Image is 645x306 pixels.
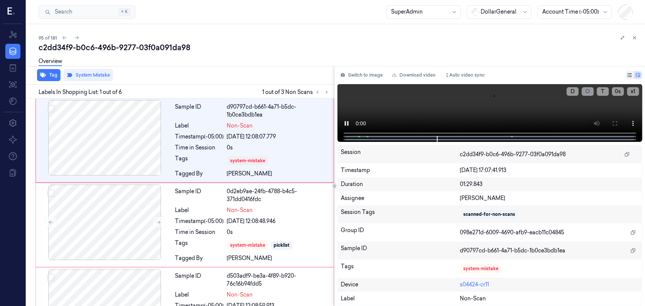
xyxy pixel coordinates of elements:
button: Switch to image [337,69,386,81]
div: 0d2eb9ae-24fb-4788-b4c5-371dd0416fdc [227,188,329,203]
div: Time in Session [175,228,224,236]
button: O [582,87,594,96]
div: Tagged By [175,254,224,262]
div: [PERSON_NAME] [460,194,639,202]
button: Select row [47,189,55,197]
button: D [566,87,578,96]
div: Sample ID [175,272,224,288]
span: Non-Scan [227,122,253,130]
button: System Mistake [63,69,113,81]
div: Sample ID [175,103,224,119]
div: system-mistake [463,265,498,272]
div: [DATE] 12:08:48.946 [227,217,329,225]
button: Search⌘K [39,5,135,19]
div: d90797cd-b661-4a71-b5dc-1b0ce3bdb1ea [227,103,329,119]
div: Assignee [341,194,460,202]
span: 1 out of 3 Non Scans [262,88,331,97]
div: 0s [227,144,329,152]
div: system-mistake [230,242,265,249]
span: d90797cd-b661-4a71-b5dc-1b0ce3bdb1ea [460,247,565,255]
div: Device [341,281,460,289]
div: Tags [175,239,224,251]
div: Timestamp (-05:00) [175,217,224,225]
button: 0s [612,87,624,96]
div: Label [175,291,224,299]
div: Timestamp [341,166,460,174]
div: d503adf9-be3a-4f89-b920-76c16b94fdd5 [227,272,329,288]
div: Time in Session [175,144,224,152]
div: [PERSON_NAME] [227,170,329,178]
div: Label [341,295,460,303]
div: Tags [175,155,224,167]
span: Non-Scan [227,206,253,214]
span: Non-Scan [460,295,486,303]
div: Sample ID [341,244,460,257]
div: [PERSON_NAME] [227,254,329,262]
a: Overview [39,57,62,66]
div: Tags [341,263,460,275]
a: s04424-cr11 [460,281,489,288]
div: [DATE] 17:07:41.913 [460,166,639,174]
span: 098e271d-6009-4690-afb9-eacb11c04845 [460,229,564,237]
button: Tag [37,69,60,81]
span: 95 of 181 [39,35,57,41]
button: x1 [627,87,639,96]
span: c2dd34f9-b0c6-496b-9277-03f0a091da98 [460,151,566,158]
div: Duration [341,180,460,188]
button: Auto video sync [442,69,488,81]
a: Download video [389,69,439,81]
div: Label [175,206,224,214]
div: Sample ID [175,188,224,203]
div: Tagged By [175,170,224,178]
button: Select row [47,105,55,112]
div: 0s [227,228,329,236]
span: Non-Scan [227,291,253,299]
div: c2dd34f9-b0c6-496b-9277-03f0a091da98 [39,42,639,53]
div: Session [341,148,460,160]
div: system-mistake [230,157,265,164]
span: Labels In Shopping List: 1 out of 6 [39,88,122,96]
div: scanned-for-non-scans [463,211,515,218]
button: T [597,87,609,96]
div: [DATE] 12:08:07.779 [227,133,329,141]
div: Timestamp (-05:00) [175,133,224,141]
div: Session Tags [341,208,460,220]
div: picklist [274,242,289,249]
div: Label [175,122,224,130]
div: 01:29.843 [460,180,639,188]
button: Select row [47,274,55,281]
div: Group ID [341,226,460,238]
span: Search [52,8,72,16]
